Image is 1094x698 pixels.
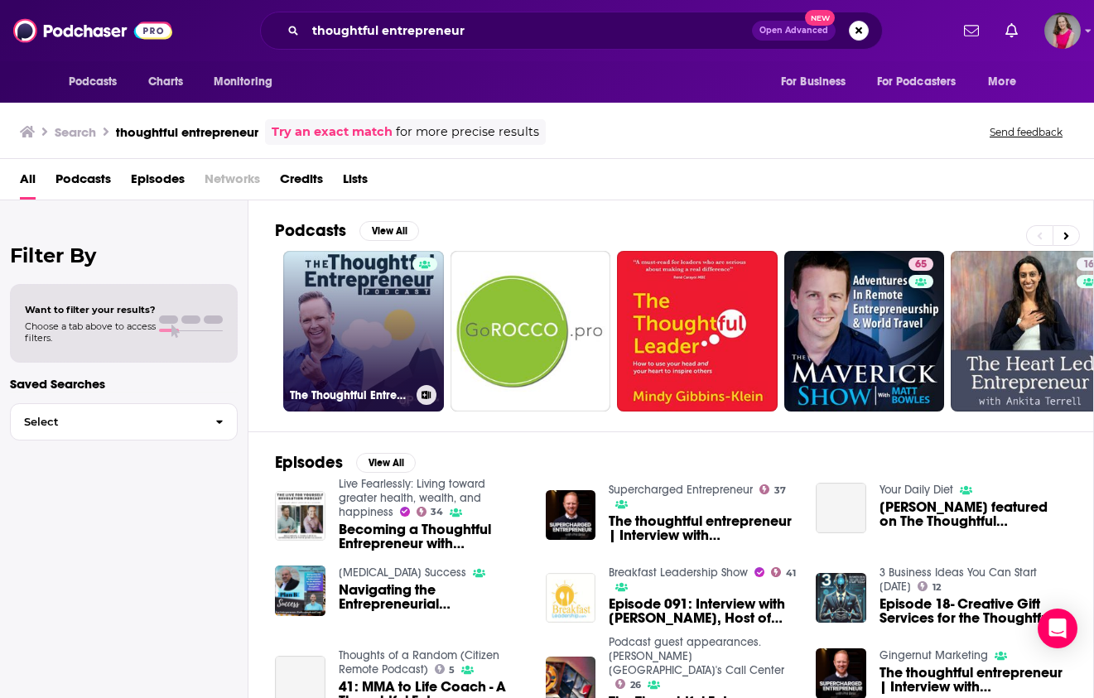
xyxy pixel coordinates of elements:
a: Your Daily Diet [880,483,953,497]
a: 3 Business Ideas You Can Start Today [880,566,1037,594]
a: Thoughts of a Random (Citizen Remote Podcast) [339,648,499,676]
img: Navigating the Entrepreneurial Rollercoaster w/ Stu Minshew, Founder @ The Thoughtful Entrepreneur [275,566,325,616]
a: All [20,166,36,200]
button: open menu [976,66,1037,98]
a: Credits [280,166,323,200]
a: Becoming a Thoughtful Entrepreneur with Josh Elledge [339,522,526,551]
span: 5 [449,667,455,674]
a: Plan B Success [339,566,466,580]
a: Charts [137,66,194,98]
span: Want to filter your results? [25,304,156,315]
div: Search podcasts, credits, & more... [260,12,883,50]
span: Choose a tab above to access filters. [25,320,156,344]
a: Episode 18- Creative Gift Services for the Thoughtful Entrepreneur [880,597,1067,625]
button: Select [10,403,238,440]
span: 65 [915,257,927,273]
a: Lists [343,166,368,200]
a: 37 [759,484,786,494]
img: Episode 091: Interview with Jennifer Longworth, Host of The Thoughtful Entrepreneur [546,573,596,623]
button: Open AdvancedNew [752,21,836,41]
span: Episode 091: Interview with [PERSON_NAME], Host of The Thoughtful Entrepreneur [609,597,796,625]
p: Saved Searches [10,376,238,392]
span: Podcasts [69,70,118,94]
span: New [805,10,835,26]
a: 65 [908,258,933,271]
button: View All [356,453,416,473]
img: Becoming a Thoughtful Entrepreneur with Josh Elledge [275,491,325,542]
img: User Profile [1044,12,1081,49]
h2: Filter By [10,243,238,267]
a: Supercharged Entrepreneur [609,483,753,497]
span: Networks [205,166,260,200]
span: Logged in as AmyRasdal [1044,12,1081,49]
input: Search podcasts, credits, & more... [306,17,752,44]
div: Open Intercom Messenger [1038,609,1077,648]
span: Becoming a Thoughtful Entrepreneur with [PERSON_NAME] [339,522,526,551]
button: View All [359,221,419,241]
a: Podcasts [55,166,111,200]
img: The thoughtful entrepreneur | Interview with Ian Seddon | Ep. #50 [546,490,596,541]
a: Episodes [131,166,185,200]
span: Charts [148,70,184,94]
span: 41 [786,570,796,577]
span: 12 [933,584,941,591]
h3: Search [55,124,96,140]
img: Episode 18- Creative Gift Services for the Thoughtful Entrepreneur [816,573,866,623]
a: 26 [615,679,641,689]
a: The thoughtful entrepreneur | Interview with Ian Seddon | Ep. #50 [880,666,1067,694]
a: Navigating the Entrepreneurial Rollercoaster w/ Stu Minshew, Founder @ The Thoughtful Entrepreneur [339,583,526,611]
span: For Podcasters [877,70,957,94]
span: 16 [1083,257,1094,273]
a: Show notifications dropdown [957,17,986,45]
a: Episode 091: Interview with Jennifer Longworth, Host of The Thoughtful Entrepreneur [609,597,796,625]
a: Sandra Elia featured on The Thoughtful Entrepreneur [816,483,866,533]
span: For Business [781,70,846,94]
a: Sandra Elia featured on The Thoughtful Entrepreneur [880,500,1067,528]
a: Show notifications dropdown [999,17,1024,45]
span: More [988,70,1016,94]
span: 37 [774,487,786,494]
a: 65 [784,251,945,412]
a: Gingernut Marketing [880,648,988,662]
span: [PERSON_NAME] featured on The Thoughtful Entrepreneur [880,500,1067,528]
a: 12 [918,581,941,591]
button: open menu [57,66,139,98]
span: 26 [630,681,641,689]
span: Select [11,416,202,427]
button: open menu [769,66,867,98]
span: The thoughtful entrepreneur | Interview with [PERSON_NAME] | Ep. #50 [880,666,1067,694]
span: The thoughtful entrepreneur | Interview with [PERSON_NAME] | Ep. #50 [609,514,796,542]
a: Breakfast Leadership Show [609,566,748,580]
a: The thoughtful entrepreneur | Interview with Ian Seddon | Ep. #50 [609,514,796,542]
button: open menu [866,66,981,98]
button: open menu [202,66,294,98]
button: Show profile menu [1044,12,1081,49]
h3: The Thoughtful Entrepreneur [290,388,410,402]
span: 34 [431,508,443,516]
a: 5 [435,664,455,674]
a: 41 [771,567,796,577]
span: Navigating the Entrepreneurial Rollercoaster w/ [PERSON_NAME], Founder @ The Thoughtful Entrepreneur [339,583,526,611]
a: The Thoughtful Entrepreneur [283,251,444,412]
a: 34 [417,507,444,517]
a: Try an exact match [272,123,393,142]
h3: thoughtful entrepreneur [116,124,258,140]
a: Podcast guest appearances. Richard Blank Costa Rica's Call Center [609,635,784,677]
img: Podchaser - Follow, Share and Rate Podcasts [13,15,172,46]
a: PodcastsView All [275,220,419,241]
span: Open Advanced [759,26,828,35]
h2: Episodes [275,452,343,473]
a: Live Fearlessly: Living toward greater health, wealth, and happiness [339,477,485,519]
a: EpisodesView All [275,452,416,473]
